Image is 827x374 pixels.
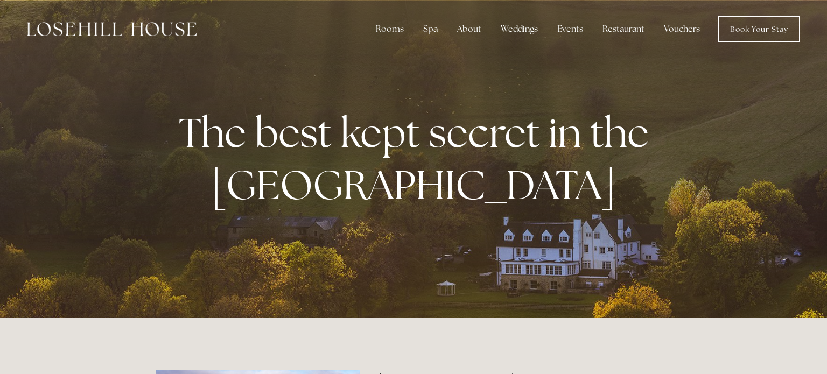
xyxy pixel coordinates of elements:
[27,22,197,36] img: Losehill House
[448,18,490,40] div: About
[594,18,653,40] div: Restaurant
[415,18,446,40] div: Spa
[492,18,546,40] div: Weddings
[655,18,709,40] a: Vouchers
[367,18,412,40] div: Rooms
[179,106,657,211] strong: The best kept secret in the [GEOGRAPHIC_DATA]
[718,16,800,42] a: Book Your Stay
[549,18,592,40] div: Events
